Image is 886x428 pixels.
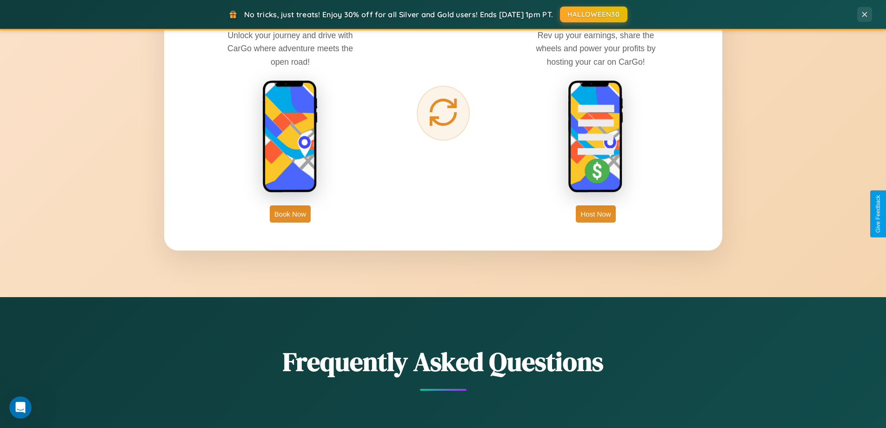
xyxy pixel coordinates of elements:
button: Book Now [270,205,311,223]
span: No tricks, just treats! Enjoy 30% off for all Silver and Gold users! Ends [DATE] 1pm PT. [244,10,553,19]
img: rent phone [262,80,318,194]
p: Rev up your earnings, share the wheels and power your profits by hosting your car on CarGo! [526,29,666,68]
p: Unlock your journey and drive with CarGo where adventure meets the open road! [220,29,360,68]
div: Give Feedback [875,195,881,233]
h2: Frequently Asked Questions [164,344,722,380]
iframe: Intercom live chat [9,396,32,419]
button: HALLOWEEN30 [560,7,627,22]
button: Host Now [576,205,615,223]
img: host phone [568,80,624,194]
